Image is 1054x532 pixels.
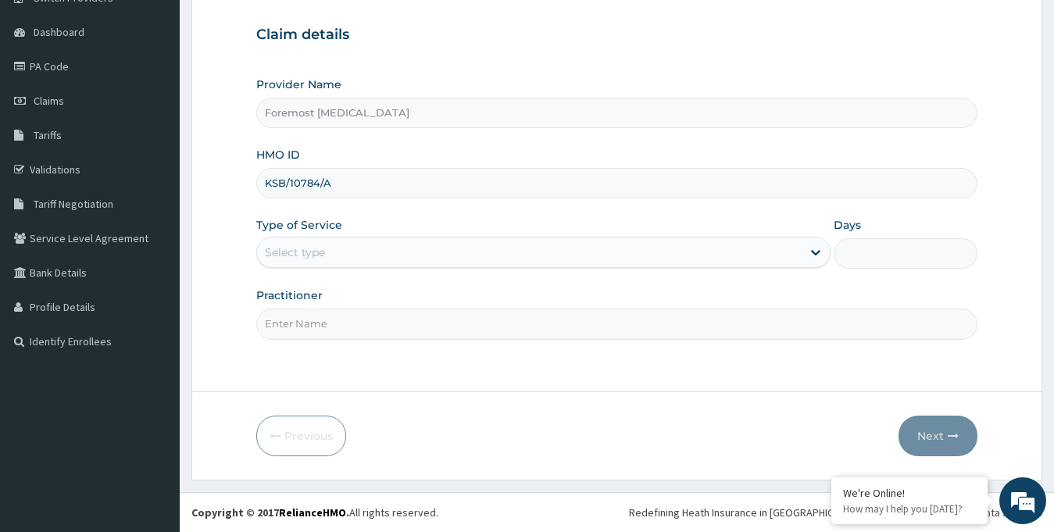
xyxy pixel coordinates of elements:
[256,8,294,45] div: Minimize live chat window
[256,147,300,162] label: HMO ID
[256,168,978,198] input: Enter HMO ID
[34,94,64,108] span: Claims
[279,505,346,520] a: RelianceHMO
[8,361,298,416] textarea: Type your message and hit 'Enter'
[256,309,978,339] input: Enter Name
[34,25,84,39] span: Dashboard
[34,197,113,211] span: Tariff Negotiation
[265,245,325,260] div: Select type
[34,128,62,142] span: Tariffs
[629,505,1042,520] div: Redefining Heath Insurance in [GEOGRAPHIC_DATA] using Telemedicine and Data Science!
[256,77,341,92] label: Provider Name
[899,416,977,456] button: Next
[256,287,323,303] label: Practitioner
[256,416,346,456] button: Previous
[29,78,63,117] img: d_794563401_company_1708531726252_794563401
[180,492,1054,532] footer: All rights reserved.
[256,27,978,44] h3: Claim details
[843,486,976,500] div: We're Online!
[256,217,342,233] label: Type of Service
[191,505,349,520] strong: Copyright © 2017 .
[834,217,861,233] label: Days
[91,164,216,322] span: We're online!
[81,87,263,108] div: Chat with us now
[843,502,976,516] p: How may I help you today?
